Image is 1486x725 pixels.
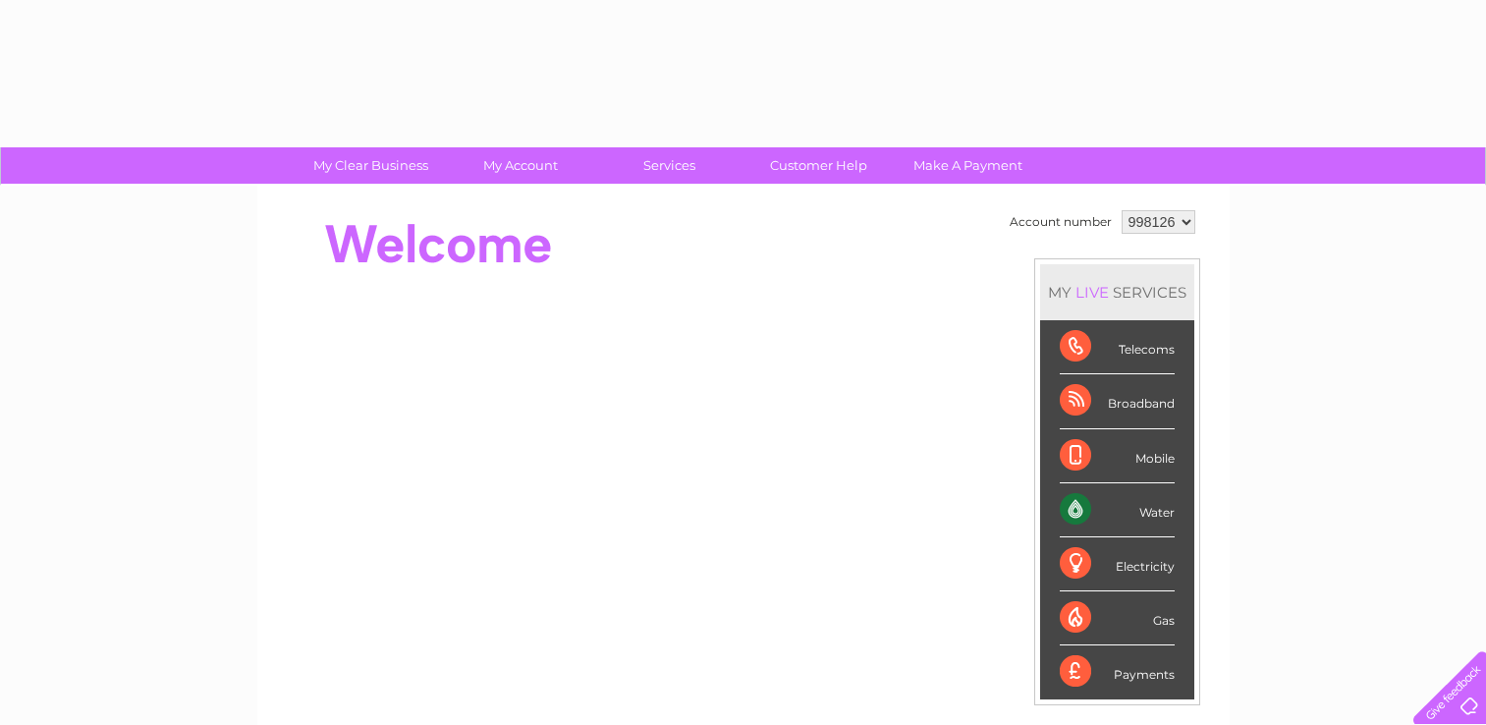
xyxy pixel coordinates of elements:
[1040,264,1194,320] div: MY SERVICES
[588,147,750,184] a: Services
[1005,205,1117,239] td: Account number
[1060,374,1175,428] div: Broadband
[1060,537,1175,591] div: Electricity
[1060,645,1175,698] div: Payments
[290,147,452,184] a: My Clear Business
[1060,483,1175,537] div: Water
[1060,320,1175,374] div: Telecoms
[1072,283,1113,302] div: LIVE
[738,147,900,184] a: Customer Help
[1060,591,1175,645] div: Gas
[439,147,601,184] a: My Account
[1060,429,1175,483] div: Mobile
[887,147,1049,184] a: Make A Payment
